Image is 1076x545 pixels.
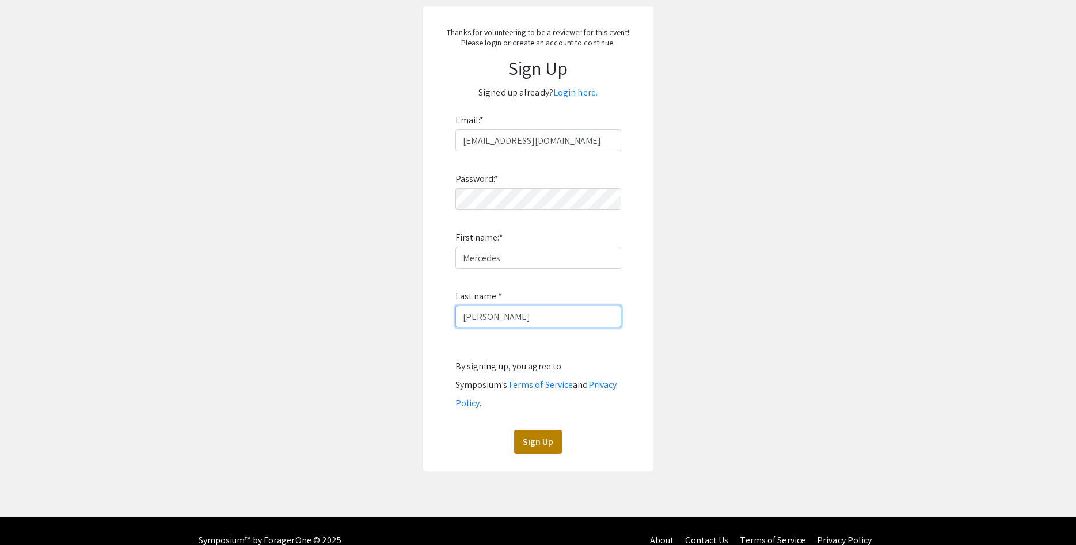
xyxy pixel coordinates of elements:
[455,287,502,306] label: Last name:
[435,83,642,102] p: Signed up already?
[553,86,598,98] a: Login here.
[455,357,621,413] div: By signing up, you agree to Symposium’s and .
[455,228,503,247] label: First name:
[435,27,642,37] p: Thanks for volunteering to be a reviewer for this event!
[514,430,562,454] button: Sign Up
[455,170,499,188] label: Password:
[455,111,484,129] label: Email:
[435,37,642,48] p: Please login or create an account to continue.
[435,57,642,79] h1: Sign Up
[508,379,573,391] a: Terms of Service
[9,493,49,536] iframe: Chat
